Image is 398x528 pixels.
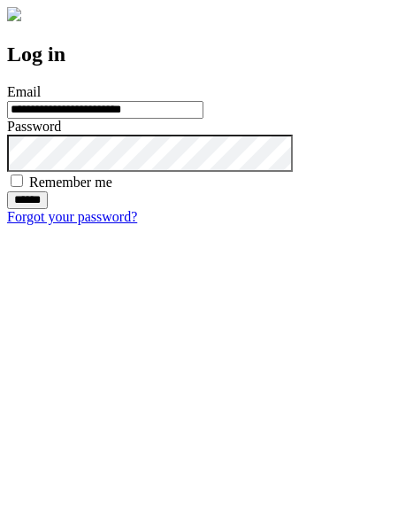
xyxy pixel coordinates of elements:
[29,175,112,190] label: Remember me
[7,7,21,21] img: logo-4e3dc11c47720685a147b03b5a06dd966a58ff35d612b21f08c02c0306f2b779.png
[7,84,41,99] label: Email
[7,43,391,66] h2: Log in
[7,119,61,134] label: Password
[7,209,137,224] a: Forgot your password?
